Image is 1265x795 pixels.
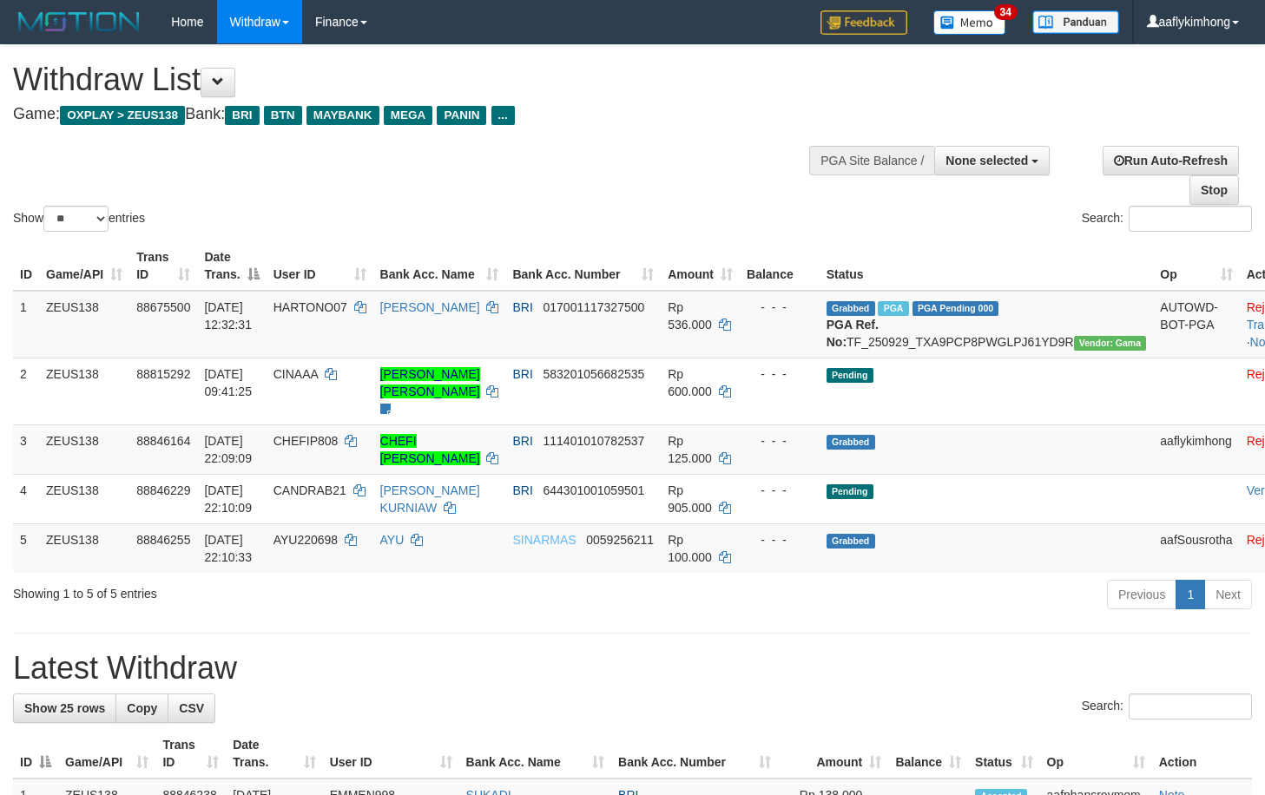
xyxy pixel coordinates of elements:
th: Game/API: activate to sort column ascending [58,729,155,779]
h4: Game: Bank: [13,106,826,123]
th: Date Trans.: activate to sort column descending [197,241,266,291]
span: 88675500 [136,300,190,314]
td: 4 [13,474,39,523]
th: Amount: activate to sort column ascending [778,729,888,779]
span: Copy [127,701,157,715]
span: Grabbed [827,301,875,316]
span: Copy 017001117327500 to clipboard [543,300,644,314]
span: AYU220698 [273,533,338,547]
div: - - - [747,365,813,383]
span: OXPLAY > ZEUS138 [60,106,185,125]
span: ... [491,106,515,125]
span: PGA Pending [913,301,999,316]
a: CHEFI [PERSON_NAME] [380,434,480,465]
th: Action [1152,729,1252,779]
span: Rp 125.000 [668,434,712,465]
span: Pending [827,368,873,383]
a: Next [1204,580,1252,609]
img: panduan.png [1032,10,1119,34]
th: Trans ID: activate to sort column ascending [129,241,197,291]
a: [PERSON_NAME] [380,300,480,314]
div: Showing 1 to 5 of 5 entries [13,578,514,602]
th: ID: activate to sort column descending [13,729,58,779]
select: Showentries [43,206,109,232]
span: Vendor URL: https://trx31.1velocity.biz [1074,336,1147,351]
a: CSV [168,693,215,723]
label: Search: [1082,206,1252,232]
span: Copy 644301001059501 to clipboard [543,483,644,497]
span: Show 25 rows [24,701,105,715]
div: PGA Site Balance / [809,146,934,175]
span: 88846164 [136,434,190,448]
img: Button%20Memo.svg [933,10,1006,35]
td: ZEUS138 [39,291,129,358]
a: Show 25 rows [13,693,116,723]
td: ZEUS138 [39,424,129,474]
span: Rp 905.000 [668,483,712,515]
a: [PERSON_NAME] [PERSON_NAME] [380,367,480,398]
th: Bank Acc. Number: activate to sort column ascending [611,729,778,779]
span: None selected [945,154,1028,168]
span: Copy 0059256211 to clipboard [586,533,654,547]
td: ZEUS138 [39,523,129,573]
h1: Latest Withdraw [13,651,1252,686]
td: AUTOWD-BOT-PGA [1153,291,1239,358]
td: aafSousrotha [1153,523,1239,573]
input: Search: [1129,206,1252,232]
a: AYU [380,533,405,547]
span: BRI [512,300,532,314]
span: Grabbed [827,534,875,549]
button: None selected [934,146,1050,175]
th: Date Trans.: activate to sort column ascending [226,729,323,779]
span: 34 [994,4,1018,20]
span: CANDRAB21 [273,483,346,497]
td: 2 [13,358,39,424]
div: - - - [747,432,813,450]
td: 1 [13,291,39,358]
th: Op: activate to sort column ascending [1040,729,1152,779]
a: Previous [1107,580,1176,609]
label: Search: [1082,693,1252,719]
span: CSV [179,701,204,715]
img: Feedback.jpg [820,10,907,35]
span: [DATE] 22:09:09 [204,434,252,465]
div: - - - [747,531,813,549]
span: BRI [512,434,532,448]
th: Bank Acc. Name: activate to sort column ascending [459,729,611,779]
th: Trans ID: activate to sort column ascending [155,729,226,779]
span: [DATE] 12:32:31 [204,300,252,332]
span: PANIN [437,106,486,125]
th: Balance: activate to sort column ascending [888,729,968,779]
span: Rp 536.000 [668,300,712,332]
th: User ID: activate to sort column ascending [323,729,459,779]
th: Status [820,241,1154,291]
span: BTN [264,106,302,125]
span: [DATE] 22:10:33 [204,533,252,564]
td: aaflykimhong [1153,424,1239,474]
span: CHEFIP808 [273,434,339,448]
th: Amount: activate to sort column ascending [661,241,740,291]
th: Status: activate to sort column ascending [968,729,1039,779]
td: 5 [13,523,39,573]
td: TF_250929_TXA9PCP8PWGLPJ61YD9R [820,291,1154,358]
span: CINAAA [273,367,318,381]
a: Stop [1189,175,1239,205]
img: MOTION_logo.png [13,9,145,35]
span: 88846255 [136,533,190,547]
span: MEGA [384,106,433,125]
span: 88815292 [136,367,190,381]
span: [DATE] 22:10:09 [204,483,252,515]
th: Bank Acc. Number: activate to sort column ascending [505,241,661,291]
td: 3 [13,424,39,474]
span: Pending [827,484,873,499]
h1: Withdraw List [13,62,826,97]
span: BRI [225,106,259,125]
input: Search: [1129,693,1252,719]
th: Game/API: activate to sort column ascending [39,241,129,291]
span: SINARMAS [512,533,576,547]
b: PGA Ref. No: [827,318,879,349]
div: - - - [747,482,813,499]
td: ZEUS138 [39,358,129,424]
span: Grabbed [827,435,875,450]
span: Rp 600.000 [668,367,712,398]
